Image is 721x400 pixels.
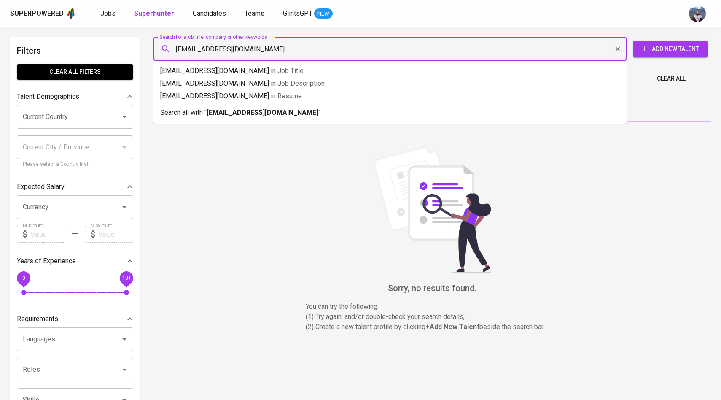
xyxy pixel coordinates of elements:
span: Jobs [100,9,116,17]
span: Clear All [657,73,686,84]
button: Clear All filters [17,64,133,80]
img: file_searching.svg [369,146,495,273]
h6: Filters [17,44,133,57]
p: [EMAIL_ADDRESS][DOMAIN_NAME] [160,66,620,76]
a: Teams [245,8,266,19]
span: NEW [314,10,333,18]
a: Jobs [100,8,117,19]
span: Candidates [193,9,226,17]
a: GlintsGPT NEW [283,8,333,19]
span: in Job Description [271,79,325,87]
button: Open [118,201,130,213]
button: Add New Talent [633,41,708,57]
div: Requirements [17,311,133,327]
p: Search all with " " [160,108,620,118]
b: Superhunter [134,9,174,17]
span: GlintsGPT [283,9,312,17]
button: Clear All [654,71,689,86]
p: (2) Create a new talent profile by clicking beside the search bar. [306,322,559,332]
span: in Job Title [271,67,304,75]
div: Talent Demographics [17,88,133,105]
b: [EMAIL_ADDRESS][DOMAIN_NAME] [207,108,318,116]
img: app logo [65,7,77,20]
button: Open [118,333,130,345]
a: Superpoweredapp logo [10,7,77,20]
h6: Sorry, no results found. [153,281,711,295]
p: (1) Try again, and/or double-check your search details, [306,312,559,322]
p: Years of Experience [17,256,76,266]
div: Years of Experience [17,253,133,270]
div: Superpowered [10,9,64,19]
span: Add New Talent [640,44,701,54]
p: [EMAIL_ADDRESS][DOMAIN_NAME] [160,78,620,89]
p: Requirements [17,314,58,324]
span: in Resume [271,92,302,100]
img: christine.raharja@glints.com [689,5,706,22]
span: Clear All filters [24,67,126,77]
div: Expected Salary [17,178,133,195]
a: Candidates [193,8,228,19]
button: Clear [612,43,624,55]
b: + Add New Talent [425,323,479,331]
p: [EMAIL_ADDRESS][DOMAIN_NAME] [160,91,620,101]
input: Value [30,226,65,243]
p: Talent Demographics [17,92,79,102]
span: Teams [245,9,264,17]
input: Value [98,226,133,243]
span: 0 [22,275,25,281]
p: Please select a Country first [23,160,127,169]
button: Open [118,111,130,123]
button: Open [118,364,130,376]
span: 10+ [122,275,131,281]
p: Expected Salary [17,182,65,192]
p: You can try the following : [306,302,559,312]
a: Superhunter [134,8,176,19]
